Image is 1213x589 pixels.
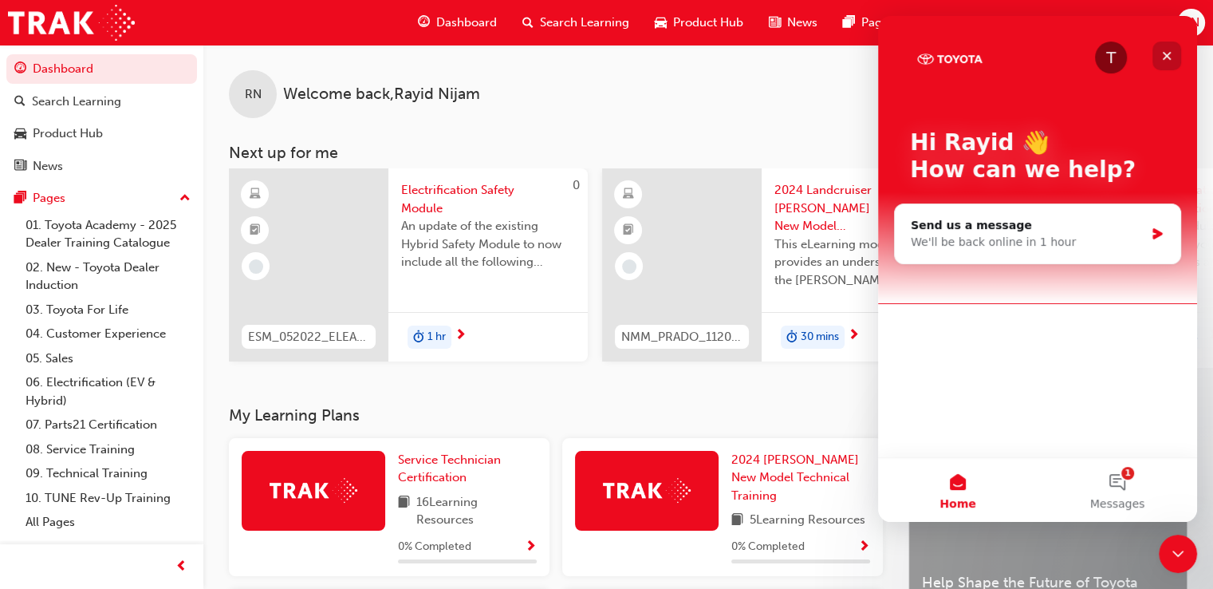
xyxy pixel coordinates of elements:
[858,540,870,555] span: Show Progress
[769,13,781,33] span: news-icon
[401,217,575,271] span: An update of the existing Hybrid Safety Module to now include all the following electrification v...
[8,5,135,41] img: Trak
[14,160,26,174] span: news-icon
[787,14,817,32] span: News
[621,328,742,346] span: NMM_PRADO_112024_MODULE_1
[14,127,26,141] span: car-icon
[398,538,471,556] span: 0 % Completed
[398,453,501,485] span: Service Technician Certification
[858,537,870,557] button: Show Progress
[175,557,187,577] span: prev-icon
[843,13,855,33] span: pages-icon
[413,327,424,348] span: duration-icon
[6,51,197,184] button: DashboardSearch LearningProduct HubNews
[250,220,261,241] span: booktick-icon
[229,406,883,425] h3: My Learning Plans
[270,478,357,503] img: Trak
[19,213,197,255] a: 01. Toyota Academy - 2025 Dealer Training Catalogue
[774,181,948,235] span: 2024 Landcruiser [PERSON_NAME] New Model Mechanisms - Model Outline 1
[19,370,197,413] a: 06. Electrification (EV & Hybrid)
[19,322,197,346] a: 04. Customer Experience
[756,6,830,39] a: news-iconNews
[436,14,497,32] span: Dashboard
[6,54,197,84] a: Dashboard
[19,461,197,486] a: 09. Technical Training
[427,328,446,346] span: 1 hr
[861,14,894,32] span: Pages
[14,192,26,206] span: pages-icon
[401,181,575,217] span: Electrification Safety Module
[398,451,537,487] a: Service Technician Certification
[19,510,197,535] a: All Pages
[603,478,691,503] img: Trak
[33,157,63,176] div: News
[655,13,667,33] span: car-icon
[248,328,369,346] span: ESM_052022_ELEARN
[878,16,1197,522] iframe: Intercom live chat
[1183,14,1199,32] span: RN
[750,511,865,531] span: 5 Learning Resources
[522,13,534,33] span: search-icon
[19,346,197,371] a: 05. Sales
[602,168,961,362] a: NMM_PRADO_112024_MODULE_12024 Landcruiser [PERSON_NAME] New Model Mechanisms - Model Outline 1Thi...
[405,6,510,39] a: guage-iconDashboard
[540,14,629,32] span: Search Learning
[6,184,197,213] button: Pages
[525,537,537,557] button: Show Progress
[283,85,480,104] span: Welcome back , Rayid Nijam
[33,189,65,208] div: Pages
[786,327,798,348] span: duration-icon
[525,540,537,555] span: Show Progress
[731,538,805,556] span: 0 % Completed
[731,511,743,531] span: book-icon
[249,259,263,274] span: learningRecordVerb_NONE-icon
[33,125,103,143] div: Product Hub
[731,451,870,505] a: 2024 [PERSON_NAME] New Model Technical Training
[19,486,197,511] a: 10. TUNE Rev-Up Training
[179,188,191,209] span: up-icon
[510,6,642,39] a: search-iconSearch Learning
[573,178,580,192] span: 0
[250,184,261,205] span: learningResourceType_ELEARNING-icon
[774,235,948,290] span: This eLearning module provides an understanding of the [PERSON_NAME] model line-up and its Katash...
[1177,9,1205,37] button: RN
[830,6,907,39] a: pages-iconPages
[19,437,197,462] a: 08. Service Training
[455,329,467,343] span: next-icon
[6,152,197,181] a: News
[418,13,430,33] span: guage-icon
[14,95,26,109] span: search-icon
[203,144,1213,162] h3: Next up for me
[642,6,756,39] a: car-iconProduct Hub
[801,328,839,346] span: 30 mins
[19,298,197,322] a: 03. Toyota For Life
[623,184,634,205] span: learningResourceType_ELEARNING-icon
[416,493,537,529] span: 16 Learning Resources
[19,255,197,298] a: 02. New - Toyota Dealer Induction
[1159,535,1197,573] iframe: Intercom live chat
[14,62,26,77] span: guage-icon
[848,329,860,343] span: next-icon
[623,220,634,241] span: booktick-icon
[622,259,636,274] span: learningRecordVerb_NONE-icon
[32,93,121,111] div: Search Learning
[398,493,410,529] span: book-icon
[6,119,197,148] a: Product Hub
[731,453,859,503] span: 2024 [PERSON_NAME] New Model Technical Training
[19,413,197,437] a: 07. Parts21 Certification
[6,87,197,117] a: Search Learning
[673,14,743,32] span: Product Hub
